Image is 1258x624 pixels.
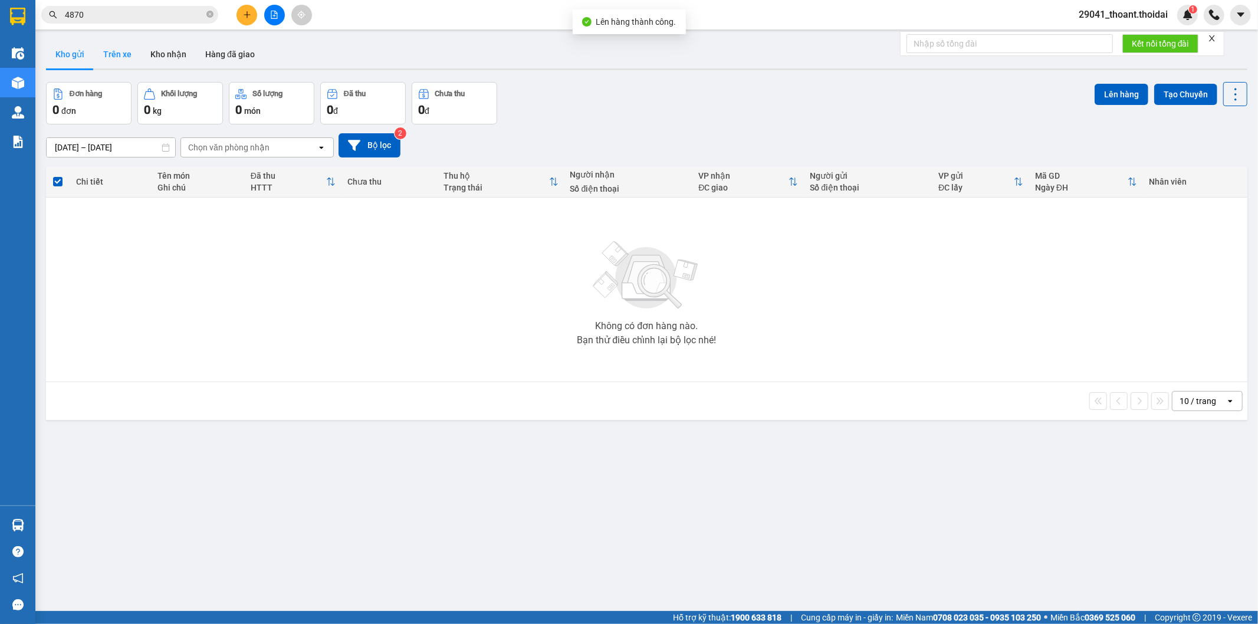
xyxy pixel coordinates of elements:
[251,183,326,192] div: HTTT
[435,90,465,98] div: Chưa thu
[144,103,150,117] span: 0
[1236,9,1246,20] span: caret-down
[1154,84,1217,105] button: Tạo Chuyến
[1029,166,1143,198] th: Toggle SortBy
[333,106,338,116] span: đ
[395,127,406,139] sup: 2
[76,177,146,186] div: Chi tiết
[12,106,24,119] img: warehouse-icon
[141,40,196,68] button: Kho nhận
[1044,615,1047,620] span: ⚪️
[1144,611,1146,624] span: |
[577,336,716,345] div: Bạn thử điều chỉnh lại bộ lọc nhé!
[731,613,781,622] strong: 1900 633 818
[12,136,24,148] img: solution-icon
[12,573,24,584] span: notification
[244,106,261,116] span: món
[161,90,197,98] div: Khối lượng
[65,8,204,21] input: Tìm tên, số ĐT hoặc mã đơn
[933,613,1041,622] strong: 0708 023 035 - 0935 103 250
[1132,37,1189,50] span: Kết nối tổng đài
[229,82,314,124] button: Số lượng0món
[698,171,789,180] div: VP nhận
[1226,396,1235,406] svg: open
[137,82,223,124] button: Khối lượng0kg
[12,599,24,610] span: message
[291,5,312,25] button: aim
[206,9,214,21] span: close-circle
[12,77,24,89] img: warehouse-icon
[896,611,1041,624] span: Miền Nam
[582,17,592,27] span: check-circle
[438,166,564,198] th: Toggle SortBy
[570,170,687,179] div: Người nhận
[297,11,306,19] span: aim
[1209,9,1220,20] img: phone-icon
[339,133,400,157] button: Bộ lọc
[70,90,102,98] div: Đơn hàng
[94,40,141,68] button: Trên xe
[157,183,238,192] div: Ghi chú
[1035,183,1128,192] div: Ngày ĐH
[1050,611,1135,624] span: Miền Bắc
[1095,84,1148,105] button: Lên hàng
[1035,171,1128,180] div: Mã GD
[196,40,264,68] button: Hàng đã giao
[425,106,429,116] span: đ
[153,106,162,116] span: kg
[1122,34,1198,53] button: Kết nối tổng đài
[587,234,705,317] img: svg+xml;base64,PHN2ZyBjbGFzcz0ibGlzdC1wbHVnX19zdmciIHhtbG5zPSJodHRwOi8vd3d3LnczLm9yZy8yMDAwL3N2Zy...
[790,611,792,624] span: |
[938,183,1014,192] div: ĐC lấy
[1193,613,1201,622] span: copyright
[327,103,333,117] span: 0
[47,138,175,157] input: Select a date range.
[46,40,94,68] button: Kho gửi
[251,171,326,180] div: Đã thu
[1085,613,1135,622] strong: 0369 525 060
[49,11,57,19] span: search
[810,183,927,192] div: Số điện thoại
[1189,5,1197,14] sup: 1
[698,183,789,192] div: ĐC giao
[412,82,497,124] button: Chưa thu0đ
[595,321,698,331] div: Không có đơn hàng nào.
[1149,177,1241,186] div: Nhân viên
[596,17,676,27] span: Lên hàng thành công.
[157,171,238,180] div: Tên món
[344,90,366,98] div: Đã thu
[347,177,432,186] div: Chưa thu
[61,106,76,116] span: đơn
[252,90,283,98] div: Số lượng
[673,611,781,624] span: Hỗ trợ kỹ thuật:
[235,103,242,117] span: 0
[938,171,1014,180] div: VP gửi
[1183,9,1193,20] img: icon-new-feature
[245,166,341,198] th: Toggle SortBy
[12,546,24,557] span: question-circle
[801,611,893,624] span: Cung cấp máy in - giấy in:
[1180,395,1216,407] div: 10 / trang
[206,11,214,18] span: close-circle
[444,183,548,192] div: Trạng thái
[932,166,1029,198] th: Toggle SortBy
[1191,5,1195,14] span: 1
[52,103,59,117] span: 0
[243,11,251,19] span: plus
[810,171,927,180] div: Người gửi
[444,171,548,180] div: Thu hộ
[1208,34,1216,42] span: close
[270,11,278,19] span: file-add
[12,519,24,531] img: warehouse-icon
[906,34,1113,53] input: Nhập số tổng đài
[1069,7,1177,22] span: 29041_thoant.thoidai
[46,82,132,124] button: Đơn hàng0đơn
[1230,5,1251,25] button: caret-down
[317,143,326,152] svg: open
[10,8,25,25] img: logo-vxr
[237,5,257,25] button: plus
[418,103,425,117] span: 0
[12,47,24,60] img: warehouse-icon
[692,166,804,198] th: Toggle SortBy
[188,142,270,153] div: Chọn văn phòng nhận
